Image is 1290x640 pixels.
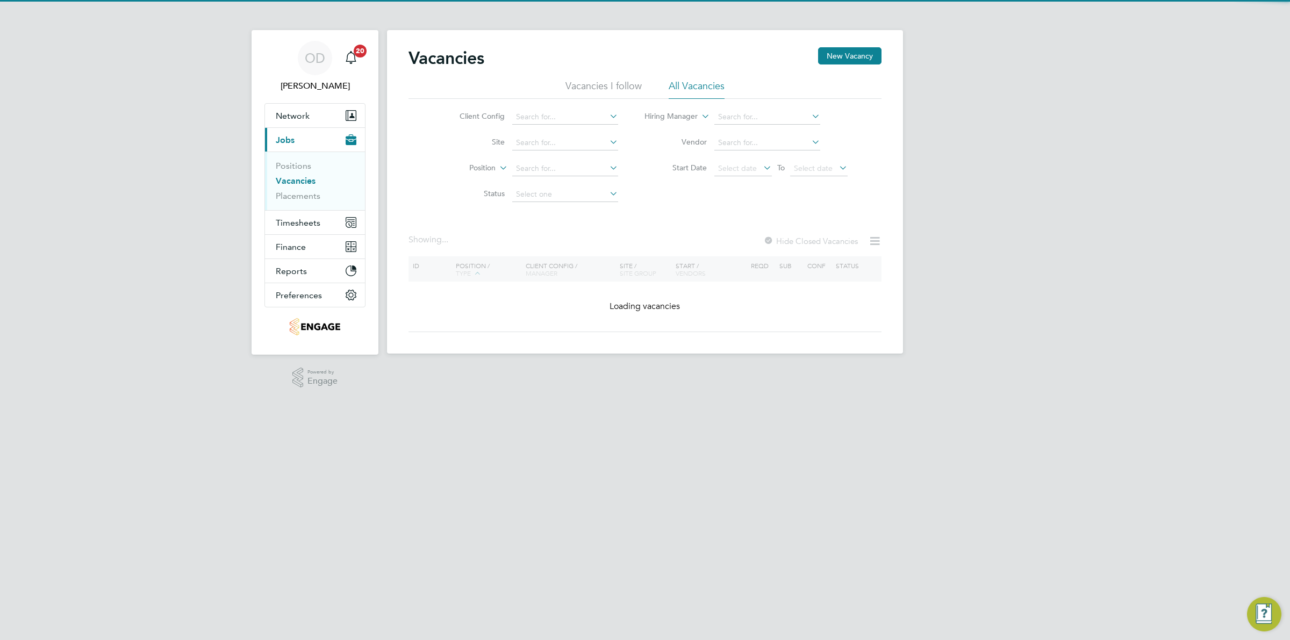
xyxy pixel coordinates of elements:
a: Positions [276,161,311,171]
label: Hide Closed Vacancies [763,236,858,246]
span: Powered by [307,368,338,377]
button: New Vacancy [818,47,881,64]
span: To [774,161,788,175]
span: Network [276,111,310,121]
span: 20 [354,45,367,57]
a: Go to home page [264,318,365,335]
span: Reports [276,266,307,276]
button: Engage Resource Center [1247,597,1281,631]
span: Jobs [276,135,295,145]
a: 20 [340,41,362,75]
span: Preferences [276,290,322,300]
label: Vendor [645,137,707,147]
input: Search for... [512,110,618,125]
a: Placements [276,191,320,201]
li: All Vacancies [669,80,725,99]
input: Search for... [512,161,618,176]
label: Start Date [645,163,707,172]
span: Select date [718,163,757,173]
button: Network [265,104,365,127]
span: Select date [794,163,833,173]
span: Finance [276,242,306,252]
label: Site [443,137,505,147]
li: Vacancies I follow [565,80,642,99]
span: Timesheets [276,218,320,228]
nav: Main navigation [252,30,378,355]
label: Client Config [443,111,505,121]
input: Search for... [714,110,820,125]
span: ... [442,234,448,245]
img: jambo-logo-retina.png [290,318,340,335]
span: OD [305,51,325,65]
div: Showing [408,234,450,246]
button: Reports [265,259,365,283]
button: Finance [265,235,365,258]
a: Powered byEngage [292,368,338,388]
a: OD[PERSON_NAME] [264,41,365,92]
a: Vacancies [276,176,316,186]
input: Search for... [512,135,618,150]
button: Jobs [265,128,365,152]
button: Timesheets [265,211,365,234]
button: Preferences [265,283,365,307]
label: Hiring Manager [636,111,698,122]
span: Engage [307,377,338,386]
input: Search for... [714,135,820,150]
input: Select one [512,187,618,202]
div: Jobs [265,152,365,210]
label: Status [443,189,505,198]
span: Ollie Dart [264,80,365,92]
label: Position [434,163,496,174]
h2: Vacancies [408,47,484,69]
